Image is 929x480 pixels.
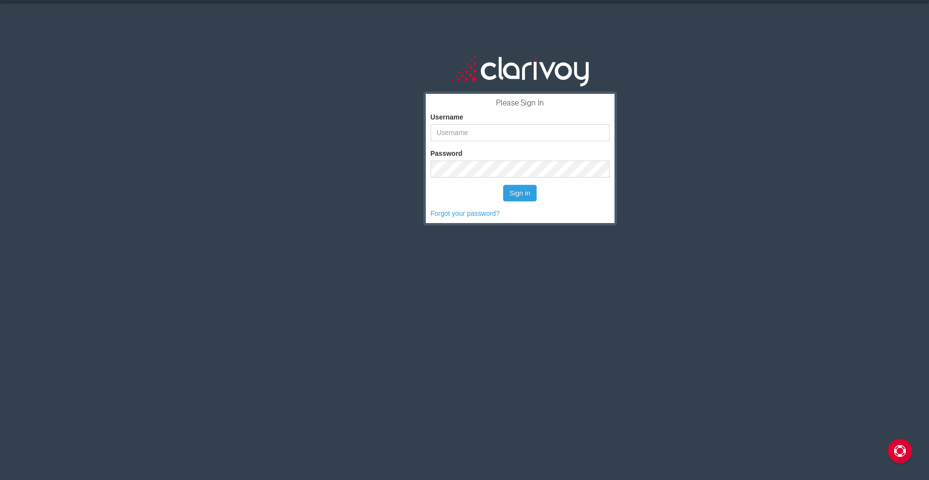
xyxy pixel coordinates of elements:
[431,99,610,107] h3: Please Sign In
[503,185,537,201] button: Sign in
[451,53,589,88] img: clarivoy_whitetext_transbg.svg
[431,124,610,141] input: Username
[431,149,463,158] label: Password
[431,210,500,217] a: Forgot your password?
[431,112,464,122] label: Username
